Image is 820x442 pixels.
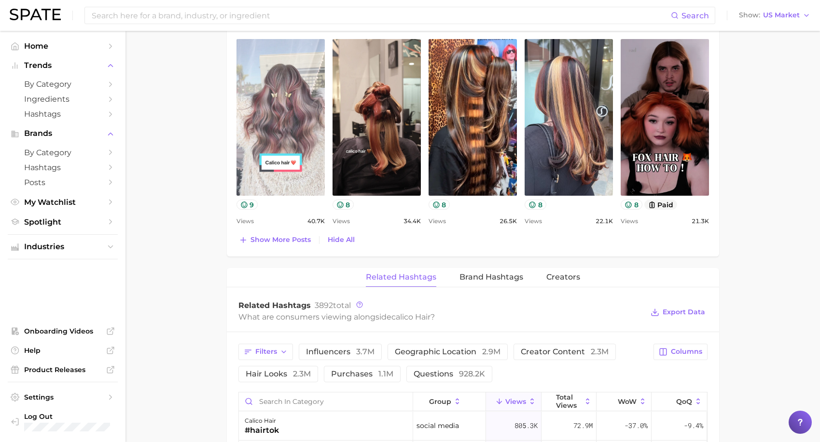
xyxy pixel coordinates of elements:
[24,80,101,89] span: by Category
[238,344,293,360] button: Filters
[417,420,459,431] span: social media
[486,392,541,411] button: Views
[24,109,101,119] span: Hashtags
[8,58,118,73] button: Trends
[333,215,350,227] span: Views
[24,412,129,421] span: Log Out
[315,301,333,310] span: 3892
[245,425,279,436] div: #hairtok
[542,392,597,411] button: Total Views
[238,310,644,323] div: What are consumers viewing alongside ?
[24,148,101,157] span: by Category
[24,178,101,187] span: Posts
[648,306,707,319] button: Export Data
[8,107,118,121] a: Hashtags
[591,347,609,356] span: 2.3m
[676,398,692,405] span: QoQ
[663,308,705,316] span: Export Data
[8,92,118,107] a: Ingredients
[413,392,486,411] button: group
[245,415,279,427] div: calico hair
[236,233,313,247] button: Show more posts
[8,175,118,190] a: Posts
[24,163,101,172] span: Hashtags
[521,348,609,356] span: creator content
[24,94,101,104] span: Ingredients
[429,398,451,405] span: group
[505,398,526,405] span: Views
[24,327,101,335] span: Onboarding Videos
[24,217,101,227] span: Spotlight
[378,369,393,378] span: 1.1m
[621,215,638,227] span: Views
[24,346,101,355] span: Help
[459,273,523,281] span: Brand Hashtags
[8,362,118,377] a: Product Releases
[307,215,325,227] span: 40.7k
[525,200,546,210] button: 8
[653,344,707,360] button: Columns
[8,409,118,434] a: Log out. Currently logged in with e-mail marissa.callender@digitas.com.
[246,370,311,378] span: hair looks
[236,200,258,210] button: 9
[556,393,582,409] span: Total Views
[8,126,118,141] button: Brands
[24,365,101,374] span: Product Releases
[8,240,118,254] button: Industries
[459,369,485,378] span: 928.2k
[8,145,118,160] a: by Category
[514,420,538,431] span: 805.3k
[8,324,118,338] a: Onboarding Videos
[24,393,101,402] span: Settings
[395,348,500,356] span: geographic location
[644,200,678,210] button: paid
[333,200,354,210] button: 8
[10,9,61,20] img: SPATE
[482,347,500,356] span: 2.9m
[692,215,709,227] span: 21.3k
[239,392,413,411] input: Search in category
[618,398,637,405] span: WoW
[24,242,101,251] span: Industries
[293,369,311,378] span: 2.3m
[328,236,355,244] span: Hide All
[24,61,101,70] span: Trends
[621,200,642,210] button: 8
[315,301,351,310] span: total
[391,312,431,321] span: calico hair
[597,392,652,411] button: WoW
[8,195,118,210] a: My Watchlist
[500,215,517,227] span: 26.5k
[414,370,485,378] span: questions
[356,347,375,356] span: 3.7m
[671,348,702,356] span: Columns
[429,215,446,227] span: Views
[8,77,118,92] a: by Category
[238,301,311,310] span: Related Hashtags
[684,420,703,431] span: -9.4%
[596,215,613,227] span: 22.1k
[681,11,709,20] span: Search
[739,13,760,18] span: Show
[429,200,450,210] button: 8
[8,214,118,229] a: Spotlight
[8,39,118,54] a: Home
[8,343,118,358] a: Help
[325,233,357,246] button: Hide All
[306,348,375,356] span: influencers
[546,273,580,281] span: Creators
[8,160,118,175] a: Hashtags
[573,420,593,431] span: 72.9m
[525,215,542,227] span: Views
[24,129,101,138] span: Brands
[24,198,101,207] span: My Watchlist
[366,273,436,281] span: Related Hashtags
[625,420,648,431] span: -37.0%
[652,392,707,411] button: QoQ
[737,9,813,22] button: ShowUS Market
[403,215,421,227] span: 34.4k
[331,370,393,378] span: purchases
[91,7,671,24] input: Search here for a brand, industry, or ingredient
[255,348,277,356] span: Filters
[8,390,118,404] a: Settings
